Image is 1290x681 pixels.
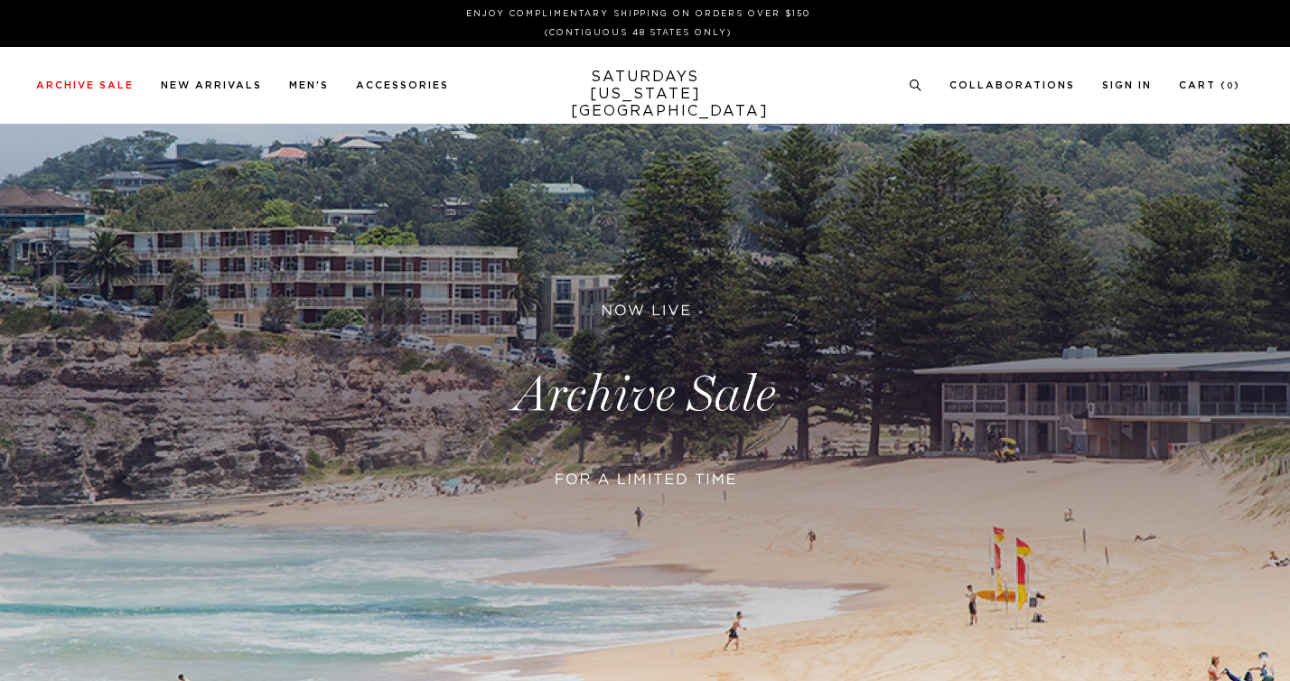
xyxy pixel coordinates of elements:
[1179,80,1240,90] a: Cart (0)
[1102,80,1152,90] a: Sign In
[43,7,1233,21] p: Enjoy Complimentary Shipping on Orders Over $150
[161,80,262,90] a: New Arrivals
[571,69,720,120] a: SATURDAYS[US_STATE][GEOGRAPHIC_DATA]
[1227,82,1234,90] small: 0
[36,80,134,90] a: Archive Sale
[356,80,449,90] a: Accessories
[43,26,1233,40] p: (Contiguous 48 States Only)
[289,80,329,90] a: Men's
[949,80,1075,90] a: Collaborations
